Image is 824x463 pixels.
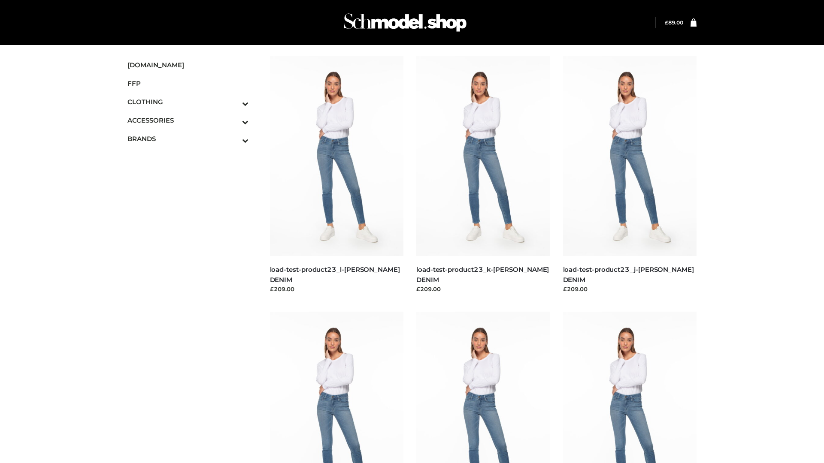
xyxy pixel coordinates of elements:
span: £ [665,19,668,26]
a: ACCESSORIESToggle Submenu [127,111,248,129]
a: load-test-product23_j-[PERSON_NAME] DENIM [563,265,694,283]
a: FFP [127,74,248,93]
a: CLOTHINGToggle Submenu [127,93,248,111]
img: Schmodel Admin 964 [341,6,470,39]
button: Toggle Submenu [218,111,248,129]
span: [DOMAIN_NAME] [127,60,248,70]
a: load-test-product23_k-[PERSON_NAME] DENIM [416,265,549,283]
span: BRANDS [127,134,248,144]
button: Toggle Submenu [218,93,248,111]
span: CLOTHING [127,97,248,107]
a: BRANDSToggle Submenu [127,129,248,148]
span: FFP [127,78,248,88]
a: [DOMAIN_NAME] [127,56,248,74]
div: £209.00 [416,285,550,293]
button: Toggle Submenu [218,129,248,148]
span: ACCESSORIES [127,115,248,125]
bdi: 89.00 [665,19,683,26]
a: load-test-product23_l-[PERSON_NAME] DENIM [270,265,400,283]
div: £209.00 [270,285,404,293]
a: £89.00 [665,19,683,26]
div: £209.00 [563,285,697,293]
